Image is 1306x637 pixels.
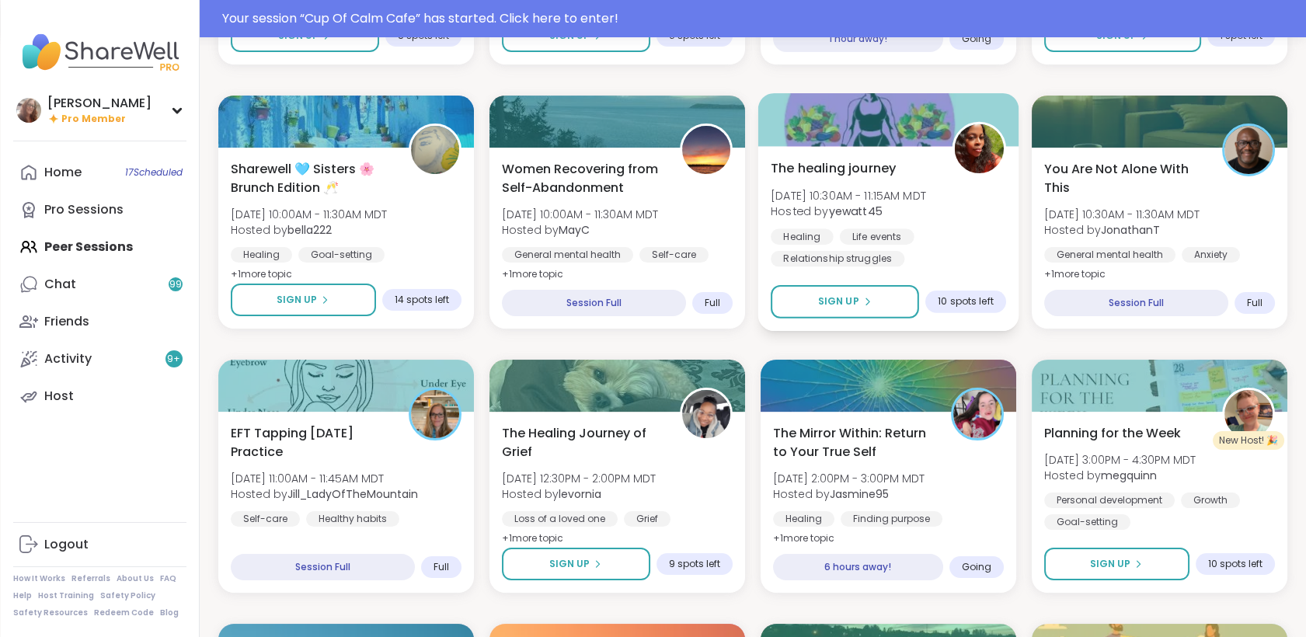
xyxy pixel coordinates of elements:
[639,247,709,263] div: Self-care
[169,278,182,291] span: 99
[411,126,459,174] img: bella222
[771,228,834,244] div: Healing
[1101,468,1157,483] b: megquinn
[502,548,650,580] button: Sign Up
[44,164,82,181] div: Home
[287,486,418,502] b: Jill_LadyOfTheMountain
[624,511,670,527] div: Grief
[1224,126,1273,174] img: JonathanT
[100,590,155,601] a: Safety Policy
[125,166,183,179] span: 17 Scheduled
[817,294,858,308] span: Sign Up
[411,390,459,438] img: Jill_LadyOfTheMountain
[231,511,300,527] div: Self-care
[13,378,186,415] a: Host
[13,266,186,303] a: Chat99
[13,526,186,563] a: Logout
[117,573,154,584] a: About Us
[1044,160,1205,197] span: You Are Not Alone With This
[705,297,720,309] span: Full
[771,158,896,177] span: The healing journey
[549,557,590,571] span: Sign Up
[1182,247,1240,263] div: Anxiety
[13,303,186,340] a: Friends
[298,247,385,263] div: Goal-setting
[231,222,387,238] span: Hosted by
[160,573,176,584] a: FAQ
[38,590,94,601] a: Host Training
[13,607,88,618] a: Safety Resources
[1044,222,1200,238] span: Hosted by
[830,486,889,502] b: Jasmine95
[1044,290,1228,316] div: Session Full
[682,390,730,438] img: levornia
[1044,247,1175,263] div: General mental health
[231,424,392,461] span: EFT Tapping [DATE] Practice
[771,204,926,219] span: Hosted by
[773,511,834,527] div: Healing
[13,25,186,79] img: ShareWell Nav Logo
[1044,468,1196,483] span: Hosted by
[94,607,154,618] a: Redeem Code
[13,590,32,601] a: Help
[771,187,926,203] span: [DATE] 10:30AM - 11:15AM MDT
[44,388,74,405] div: Host
[71,573,110,584] a: Referrals
[44,350,92,367] div: Activity
[61,113,126,126] span: Pro Member
[502,207,658,222] span: [DATE] 10:00AM - 11:30AM MDT
[13,154,186,191] a: Home17Scheduled
[828,204,881,219] b: yewatt45
[1208,558,1262,570] span: 10 spots left
[44,536,89,553] div: Logout
[44,201,124,218] div: Pro Sessions
[682,126,730,174] img: MayC
[1090,557,1130,571] span: Sign Up
[395,294,449,306] span: 14 spots left
[47,95,151,112] div: [PERSON_NAME]
[13,573,65,584] a: How It Works
[771,251,904,266] div: Relationship struggles
[44,276,76,293] div: Chat
[231,471,418,486] span: [DATE] 11:00AM - 11:45AM MDT
[669,558,720,570] span: 9 spots left
[938,295,993,308] span: 10 spots left
[773,26,943,52] div: 1 hour away!
[502,160,663,197] span: Women Recovering from Self-Abandonment
[841,511,942,527] div: Finding purpose
[773,486,925,502] span: Hosted by
[773,471,925,486] span: [DATE] 2:00PM - 3:00PM MDT
[231,160,392,197] span: Sharewell 🩵 Sisters 🌸 Brunch Edition 🥂
[1181,493,1240,508] div: Growth
[231,247,292,263] div: Healing
[306,511,399,527] div: Healthy habits
[1044,514,1130,530] div: Goal-setting
[160,607,179,618] a: Blog
[839,228,914,244] div: Life events
[1044,452,1196,468] span: [DATE] 3:00PM - 4:30PM MDT
[13,191,186,228] a: Pro Sessions
[502,486,656,502] span: Hosted by
[502,222,658,238] span: Hosted by
[502,424,663,461] span: The Healing Journey of Grief
[167,353,180,366] span: 9 +
[1213,431,1284,450] div: New Host! 🎉
[1044,548,1189,580] button: Sign Up
[434,561,449,573] span: Full
[1044,493,1175,508] div: Personal development
[1044,424,1181,443] span: Planning for the Week
[771,285,919,318] button: Sign Up
[962,561,991,573] span: Going
[502,511,618,527] div: Loss of a loved one
[502,471,656,486] span: [DATE] 12:30PM - 2:00PM MDT
[222,9,1297,28] div: Your session “ Cup Of Calm Cafe ” has started. Click here to enter!
[962,33,991,45] span: Going
[277,293,317,307] span: Sign Up
[773,554,943,580] div: 6 hours away!
[502,247,633,263] div: General mental health
[1224,390,1273,438] img: megquinn
[231,554,415,580] div: Session Full
[502,290,686,316] div: Session Full
[559,222,590,238] b: MayC
[287,222,332,238] b: bella222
